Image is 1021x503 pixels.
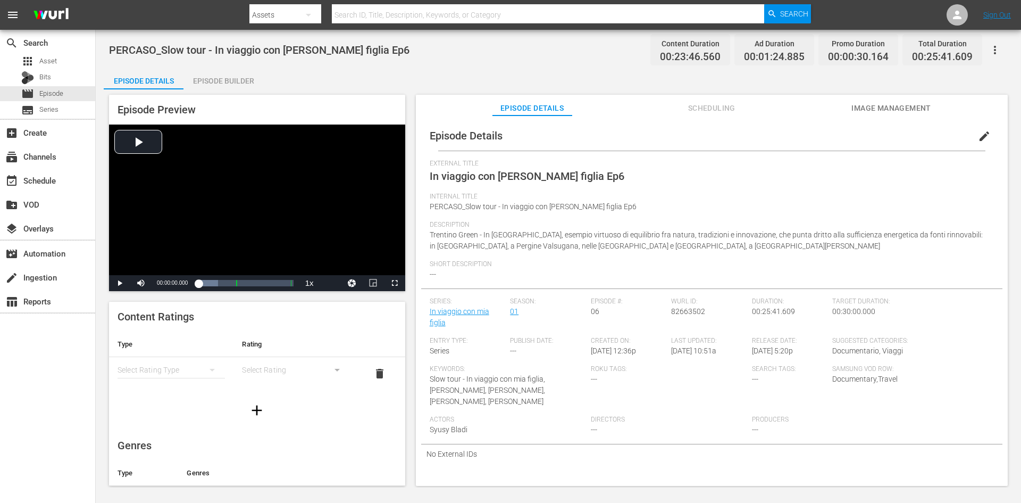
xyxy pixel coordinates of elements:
[109,332,233,357] th: Type
[828,36,889,51] div: Promo Duration
[832,307,875,316] span: 00:30:00.000
[671,347,716,355] span: [DATE] 10:51a
[5,151,18,163] span: Channels
[744,51,805,63] span: 00:01:24.885
[591,337,666,345] span: Created On:
[183,68,263,94] div: Episode Builder
[39,72,51,83] span: Bits
[430,221,989,229] span: Description
[430,365,585,374] span: Keywords:
[430,202,637,211] span: PERCASO_Slow tour - In viaggio con [PERSON_NAME] figlia Ep6
[430,347,449,355] span: Series
[510,347,516,355] span: ---
[430,375,545,406] span: Slow tour - In viaggio con mia figlia, [PERSON_NAME], [PERSON_NAME], [PERSON_NAME], [PERSON_NAME]
[672,102,751,115] span: Scheduling
[384,275,405,291] button: Fullscreen
[660,36,721,51] div: Content Duration
[430,425,467,434] span: Syusy Bladi
[430,416,585,424] span: Actors
[752,307,795,316] span: 00:25:41.609
[972,123,997,149] button: edit
[157,280,188,286] span: 00:00:00.000
[832,375,898,383] span: Documentary,Travel
[5,127,18,139] span: Create
[591,347,636,355] span: [DATE] 12:36p
[430,170,624,183] span: In viaggio con [PERSON_NAME] figlia Ep6
[752,347,793,355] span: [DATE] 5:20p
[983,11,1011,19] a: Sign Out
[21,55,34,68] span: Asset
[851,102,931,115] span: Image Management
[744,36,805,51] div: Ad Duration
[21,71,34,84] div: Bits
[430,298,505,306] span: Series:
[109,332,405,390] table: simple table
[6,9,19,21] span: menu
[109,275,130,291] button: Play
[373,367,386,380] span: delete
[183,68,263,89] button: Episode Builder
[430,129,503,142] span: Episode Details
[912,51,973,63] span: 00:25:41.609
[591,416,747,424] span: Directors
[198,280,293,286] div: Progress Bar
[591,365,747,374] span: Roku Tags:
[430,230,983,250] span: Trentino Green - In [GEOGRAPHIC_DATA], esempio virtuoso di equilibrio fra natura, tradizioni e in...
[752,365,827,374] span: Search Tags:
[118,310,194,323] span: Content Ratings
[367,361,392,386] button: delete
[104,68,183,89] button: Episode Details
[118,103,196,116] span: Episode Preview
[752,416,908,424] span: Producers
[5,248,18,260] span: Automation
[832,298,988,306] span: Target Duration:
[510,337,585,345] span: Publish Date:
[430,160,989,168] span: External Title
[510,307,518,316] a: 01
[421,444,1002,464] div: No External IDs
[591,307,599,316] span: 06
[430,260,989,269] span: Short Description
[832,337,988,345] span: Suggested Categories:
[233,332,358,357] th: Rating
[26,3,77,28] img: ans4CAIJ8jUAAAAAAAAAAAAAAAAAAAAAAAAgQb4GAAAAAAAAAAAAAAAAAAAAAAAAJMjXAAAAAAAAAAAAAAAAAAAAAAAAgAT5G...
[39,104,58,115] span: Series
[104,68,183,94] div: Episode Details
[109,460,178,486] th: Type
[780,4,808,23] span: Search
[341,275,363,291] button: Jump To Time
[828,51,889,63] span: 00:00:30.164
[109,125,405,291] div: Video Player
[832,365,908,374] span: Samsung VOD Row:
[109,44,409,56] span: PERCASO_Slow tour - In viaggio con [PERSON_NAME] figlia Ep6
[178,460,372,486] th: Genres
[430,270,436,278] span: ---
[591,298,666,306] span: Episode #:
[752,425,758,434] span: ---
[39,88,63,99] span: Episode
[591,425,597,434] span: ---
[5,175,18,187] span: Schedule
[912,36,973,51] div: Total Duration
[363,275,384,291] button: Picture-in-Picture
[21,104,34,117] span: Series
[764,4,811,23] button: Search
[671,337,747,345] span: Last Updated:
[130,275,152,291] button: Mute
[671,307,705,316] span: 82663502
[671,298,747,306] span: Wurl ID:
[5,199,18,211] span: VOD
[39,56,57,67] span: Asset
[299,275,320,291] button: Playback Rate
[5,271,18,284] span: Ingestion
[21,87,34,100] span: Episode
[978,130,991,143] span: edit
[752,298,827,306] span: Duration:
[752,375,758,383] span: ---
[430,307,489,327] a: In viaggio con mia figlia
[5,295,18,308] span: Reports
[5,222,18,235] span: Overlays
[591,375,597,383] span: ---
[752,337,827,345] span: Release Date:
[118,439,152,452] span: Genres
